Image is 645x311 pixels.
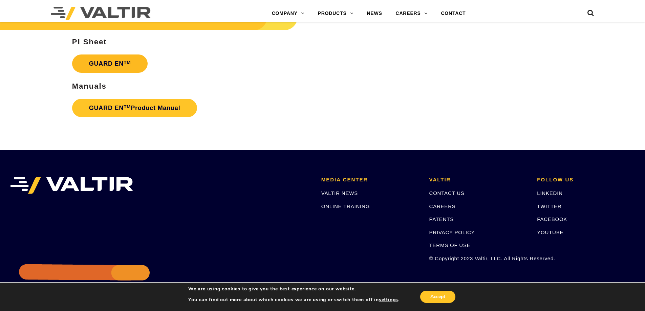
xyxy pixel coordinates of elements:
a: VALTIR NEWS [321,190,358,196]
a: CONTACT US [429,190,465,196]
a: NEWS [360,7,389,20]
button: settings [379,297,398,303]
p: We are using cookies to give you the best experience on our website. [188,286,400,292]
p: © Copyright 2023 Valtir, LLC. All Rights Reserved. [429,254,527,262]
h2: MEDIA CENTER [321,177,419,183]
h2: VALTIR [429,177,527,183]
sup: TM [124,60,131,65]
strong: PI Sheet [72,38,107,46]
p: You can find out more about which cookies we are using or switch them off in . [188,297,400,303]
a: PATENTS [429,216,454,222]
a: COMPANY [265,7,311,20]
strong: Manuals [72,82,107,90]
img: VALTIR [10,177,133,194]
a: CAREERS [429,203,456,209]
a: TERMS OF USE [429,242,471,248]
a: PRIVACY POLICY [429,229,475,235]
a: GUARD ENTMProduct Manual [72,99,197,117]
sup: TM [124,104,131,109]
a: YOUTUBE [537,229,563,235]
a: FACEBOOK [537,216,567,222]
a: LINKEDIN [537,190,563,196]
a: GUARD ENTM [72,54,148,73]
a: PRODUCTS [311,7,360,20]
a: ONLINE TRAINING [321,203,370,209]
button: Accept [420,291,455,303]
a: TWITTER [537,203,561,209]
a: CONTACT [434,7,472,20]
a: CAREERS [389,7,434,20]
img: Valtir [51,7,151,20]
h2: FOLLOW US [537,177,635,183]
